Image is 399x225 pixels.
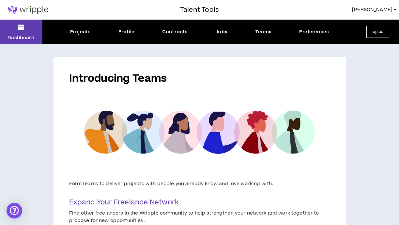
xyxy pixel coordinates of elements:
[70,28,91,35] div: Projects
[69,73,330,85] h1: Introducing Teams
[69,198,330,207] h3: Expand Your Freelance Network
[299,28,329,35] div: Preferences
[7,203,22,218] div: Open Intercom Messenger
[366,26,389,38] button: Log out
[69,210,330,224] p: Find other freelancers in the Wripple community to help strengthen your network and work together...
[215,28,227,35] div: Jobs
[118,28,134,35] div: Profile
[69,180,330,187] p: Form teams to deliver projects with people you already know and love working with.
[162,28,188,35] div: Contracts
[180,5,219,15] h3: Talent Tools
[352,6,392,13] span: [PERSON_NAME]
[8,34,35,41] p: Dashboard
